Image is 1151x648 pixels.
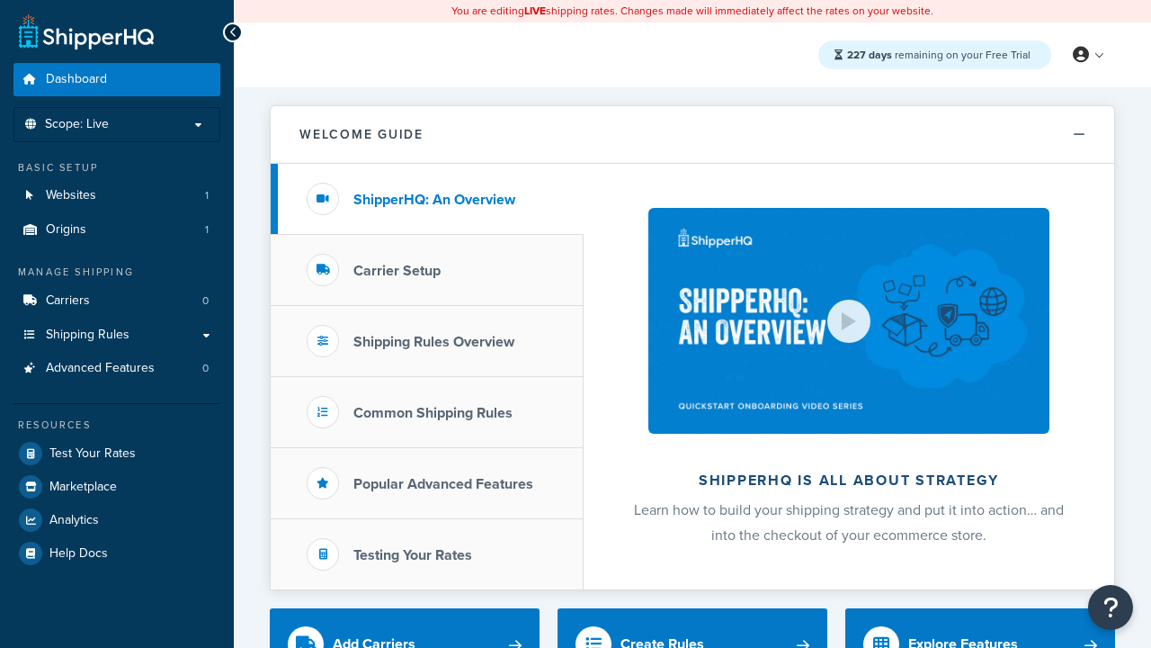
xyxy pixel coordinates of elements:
[202,293,209,309] span: 0
[13,437,220,470] a: Test Your Rates
[13,213,220,247] li: Origins
[49,446,136,462] span: Test Your Rates
[634,499,1064,545] span: Learn how to build your shipping strategy and put it into action… and into the checkout of your e...
[46,293,90,309] span: Carriers
[46,72,107,87] span: Dashboard
[13,319,220,352] a: Shipping Rules
[13,63,220,96] a: Dashboard
[13,213,220,247] a: Origins1
[353,476,533,492] h3: Popular Advanced Features
[205,222,209,238] span: 1
[46,188,96,203] span: Websites
[353,547,472,563] h3: Testing Your Rates
[847,47,892,63] strong: 227 days
[13,352,220,385] li: Advanced Features
[13,265,220,280] div: Manage Shipping
[353,192,515,208] h3: ShipperHQ: An Overview
[13,504,220,536] a: Analytics
[847,47,1031,63] span: remaining on your Free Trial
[13,352,220,385] a: Advanced Features0
[49,480,117,495] span: Marketplace
[46,328,129,343] span: Shipping Rules
[13,284,220,318] li: Carriers
[353,263,441,279] h3: Carrier Setup
[205,188,209,203] span: 1
[1088,585,1133,630] button: Open Resource Center
[13,179,220,212] li: Websites
[13,537,220,570] a: Help Docs
[202,361,209,376] span: 0
[271,106,1114,164] button: Welcome Guide
[46,222,86,238] span: Origins
[353,405,513,421] h3: Common Shipping Rules
[13,179,220,212] a: Websites1
[524,3,546,19] b: LIVE
[13,160,220,175] div: Basic Setup
[13,418,220,433] div: Resources
[631,472,1066,489] h2: ShipperHQ is all about strategy
[353,334,514,350] h3: Shipping Rules Overview
[648,208,1049,434] img: ShipperHQ is all about strategy
[49,513,99,528] span: Analytics
[13,284,220,318] a: Carriers0
[299,128,424,141] h2: Welcome Guide
[49,546,108,562] span: Help Docs
[13,471,220,503] a: Marketplace
[46,361,155,376] span: Advanced Features
[45,117,109,132] span: Scope: Live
